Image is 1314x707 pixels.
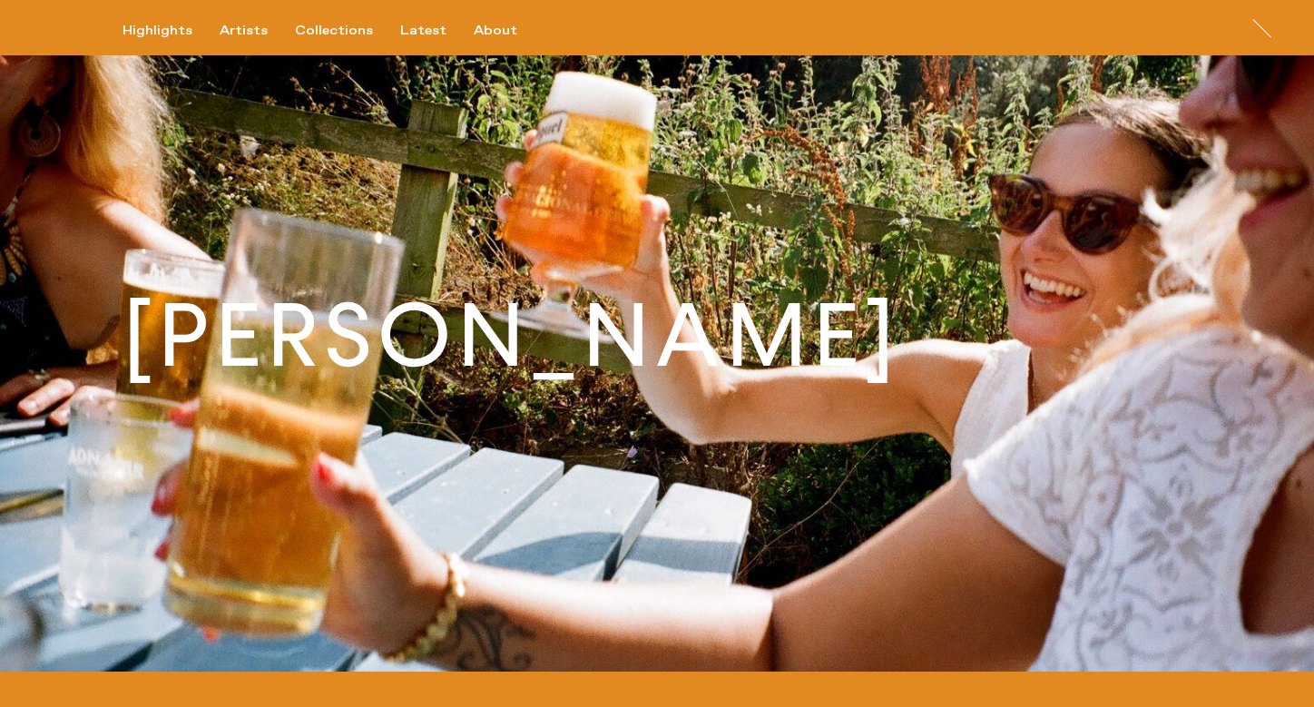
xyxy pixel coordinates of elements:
[474,23,544,39] button: About
[123,292,900,380] h1: [PERSON_NAME]
[400,23,446,39] div: Latest
[123,23,220,39] button: Highlights
[220,23,295,39] button: Artists
[220,23,268,39] div: Artists
[400,23,474,39] button: Latest
[123,23,192,39] div: Highlights
[474,23,517,39] div: About
[295,23,373,39] div: Collections
[295,23,400,39] button: Collections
